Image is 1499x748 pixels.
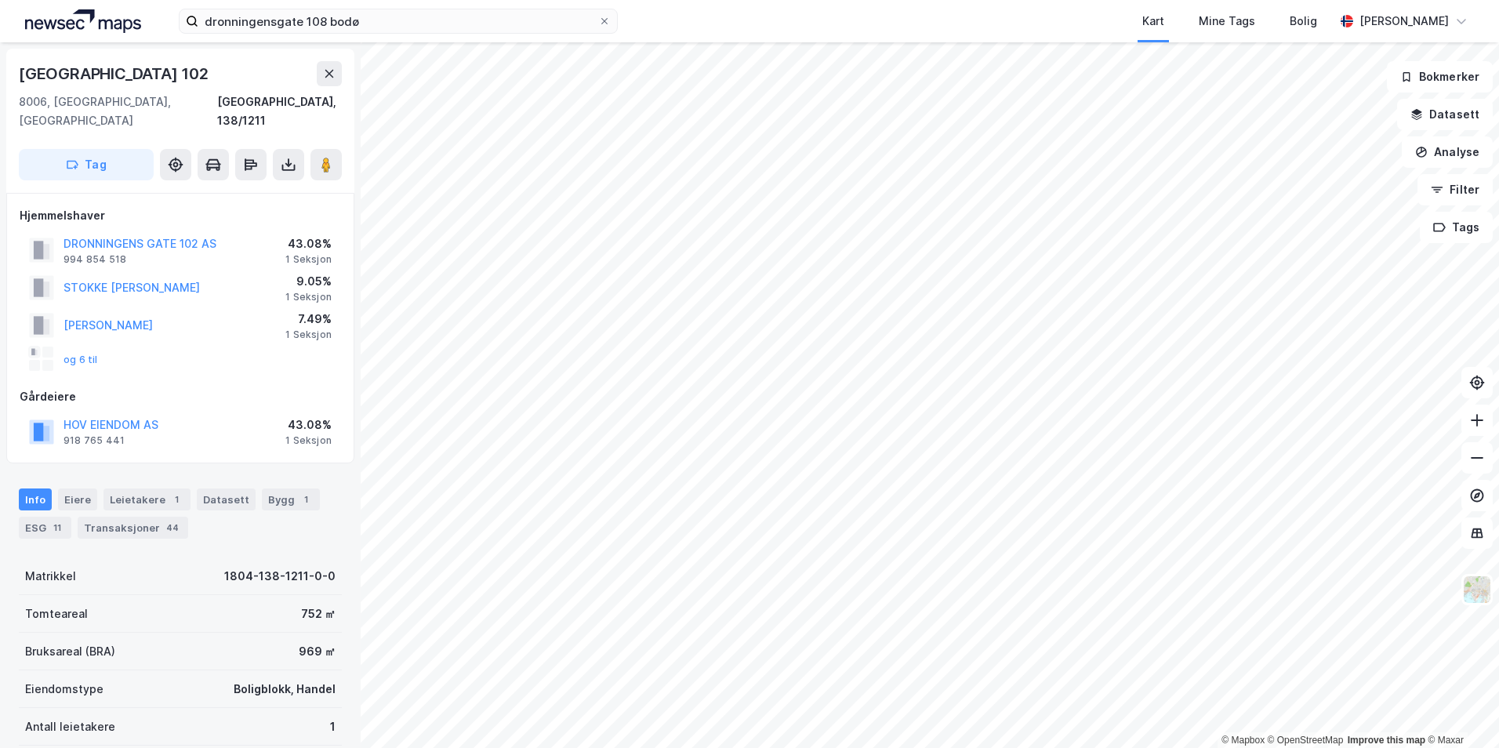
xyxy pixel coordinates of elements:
div: Leietakere [103,488,191,510]
div: 994 854 518 [64,253,126,266]
button: Bokmerker [1387,61,1493,93]
div: Gårdeiere [20,387,341,406]
div: 1 [330,717,336,736]
div: Datasett [197,488,256,510]
a: Improve this map [1348,735,1425,746]
div: 8006, [GEOGRAPHIC_DATA], [GEOGRAPHIC_DATA] [19,93,217,130]
div: [GEOGRAPHIC_DATA], 138/1211 [217,93,342,130]
div: [PERSON_NAME] [1359,12,1449,31]
div: 1804-138-1211-0-0 [224,567,336,586]
div: 11 [49,520,65,536]
div: Tomteareal [25,605,88,623]
div: 1 [298,492,314,507]
button: Tag [19,149,154,180]
div: Matrikkel [25,567,76,586]
div: 43.08% [285,416,332,434]
button: Analyse [1402,136,1493,168]
img: logo.a4113a55bc3d86da70a041830d287a7e.svg [25,9,141,33]
div: 9.05% [285,272,332,291]
div: Antall leietakere [25,717,115,736]
iframe: Chat Widget [1421,673,1499,748]
div: Info [19,488,52,510]
div: [GEOGRAPHIC_DATA] 102 [19,61,212,86]
div: Hjemmelshaver [20,206,341,225]
img: Z [1462,575,1492,605]
button: Filter [1417,174,1493,205]
div: 1 Seksjon [285,253,332,266]
div: 1 Seksjon [285,329,332,341]
div: 1 Seksjon [285,291,332,303]
div: 969 ㎡ [299,642,336,661]
div: Bruksareal (BRA) [25,642,115,661]
div: Bolig [1290,12,1317,31]
div: 7.49% [285,310,332,329]
div: ESG [19,517,71,539]
div: 43.08% [285,234,332,253]
div: 918 765 441 [64,434,125,447]
div: 1 Seksjon [285,434,332,447]
div: 44 [163,520,182,536]
div: Eiere [58,488,97,510]
a: Mapbox [1221,735,1265,746]
div: 1 [169,492,184,507]
div: Bygg [262,488,320,510]
a: OpenStreetMap [1268,735,1344,746]
div: Kart [1142,12,1164,31]
div: Mine Tags [1199,12,1255,31]
div: Eiendomstype [25,680,103,699]
div: 752 ㎡ [301,605,336,623]
div: Transaksjoner [78,517,188,539]
input: Søk på adresse, matrikkel, gårdeiere, leietakere eller personer [198,9,598,33]
div: Kontrollprogram for chat [1421,673,1499,748]
button: Tags [1420,212,1493,243]
button: Datasett [1397,99,1493,130]
div: Boligblokk, Handel [234,680,336,699]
